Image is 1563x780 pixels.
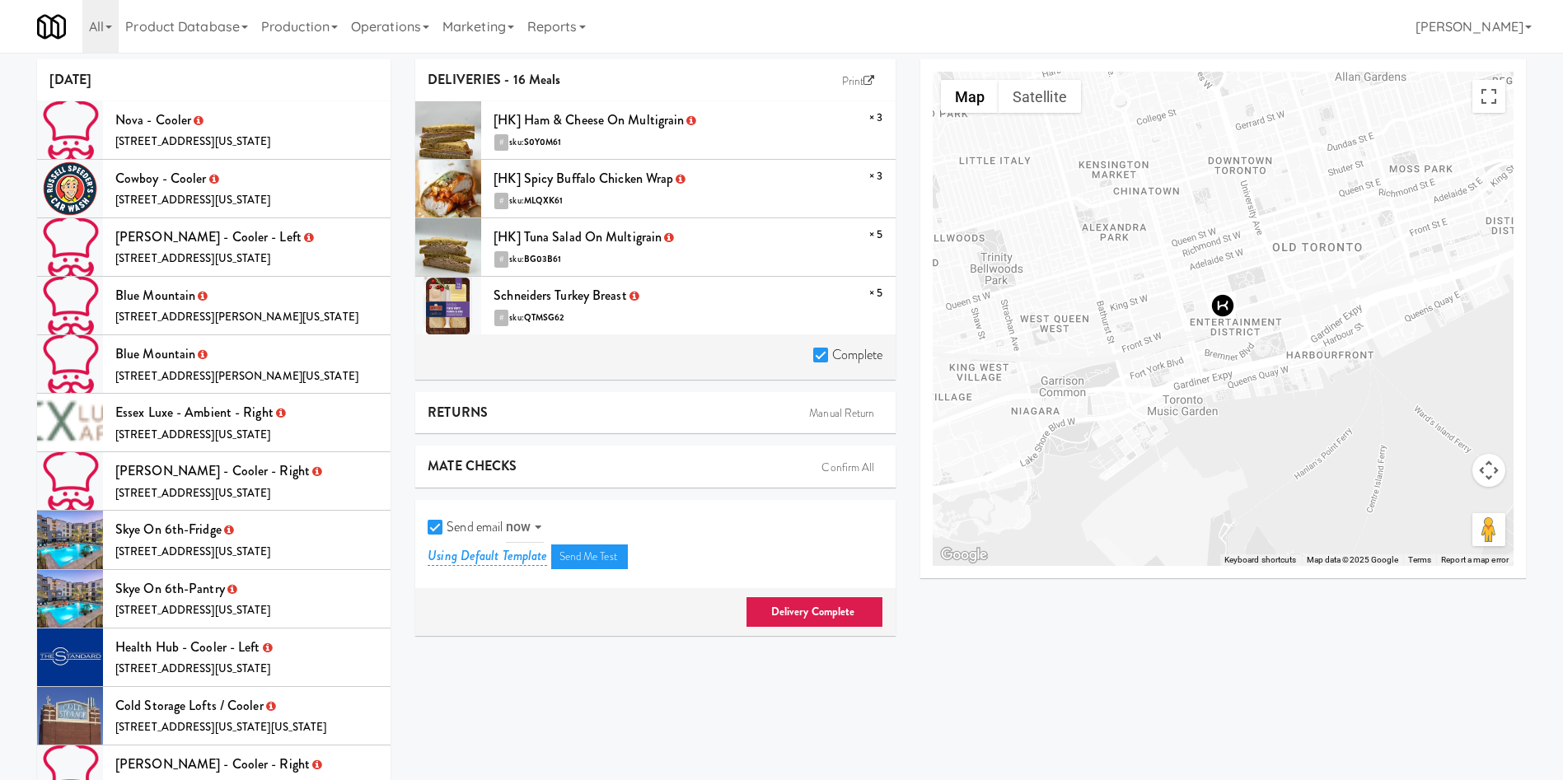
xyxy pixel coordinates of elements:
[115,661,271,676] span: [STREET_ADDRESS][US_STATE]
[115,192,271,208] span: [STREET_ADDRESS][US_STATE]
[115,754,310,773] span: [PERSON_NAME] - Cooler - Right
[428,70,560,89] b: DELIVERIES - 16 Meals
[494,193,508,209] a: #
[428,456,517,475] b: MATE CHECKS
[551,544,628,569] a: Send Me Test
[524,194,564,207] b: MLQXK61
[524,311,565,324] b: QTMSG62
[115,520,222,539] span: Skye on 6th-Fridge
[115,110,191,129] span: Nova - Cooler
[37,101,391,160] li: Nova - Cooler [STREET_ADDRESS][US_STATE]
[494,286,626,305] span: Schneiders Turkey Breast
[37,511,391,569] li: Skye on 6th-Fridge [STREET_ADDRESS][US_STATE]
[115,485,271,501] span: [STREET_ADDRESS][US_STATE]
[115,544,271,559] span: [STREET_ADDRESS][US_STATE]
[941,80,999,113] button: Show street map
[428,403,488,422] b: RETURNS
[509,311,564,324] span: sku:
[494,227,662,246] span: [HK] Tuna Salad on Multigrain
[37,452,391,511] li: [PERSON_NAME] - Cooler - Right [STREET_ADDRESS][US_STATE]
[428,546,547,566] a: Using Default Template
[115,638,260,656] span: Health Hub - Cooler - Left
[1224,554,1297,566] button: Keyboard shortcuts
[37,12,66,41] img: Micromart
[1472,80,1505,113] button: Toggle fullscreen view
[869,225,882,245] span: × 5
[494,251,508,268] a: #
[999,80,1081,113] button: Show satellite imagery
[115,309,358,325] span: [STREET_ADDRESS][PERSON_NAME][US_STATE]
[37,277,391,335] li: Blue Mountain [STREET_ADDRESS][PERSON_NAME][US_STATE]
[1441,555,1509,564] a: Report a map error
[37,570,391,628] li: Skye on 6th-Pantry [STREET_ADDRESS][US_STATE]
[509,253,561,265] span: sku:
[937,544,991,566] img: Google
[1307,555,1398,564] span: Map data ©2025 Google
[509,194,563,207] span: sku:
[37,687,391,745] li: Cold Storage Lofts / Cooler [STREET_ADDRESS][US_STATE][US_STATE]
[509,136,561,148] span: sku:
[813,349,832,362] input: Complete
[115,227,302,246] span: [PERSON_NAME] - Cooler - Left
[813,343,883,367] label: Complete
[115,368,358,384] span: [STREET_ADDRESS][PERSON_NAME][US_STATE]
[524,253,562,265] b: BG03B61
[428,521,447,535] input: Send email
[115,427,271,442] span: [STREET_ADDRESS][US_STATE]
[115,719,327,735] span: [STREET_ADDRESS][US_STATE][US_STATE]
[813,455,882,480] a: Confirm All
[115,461,310,480] span: [PERSON_NAME] - Cooler - Right
[115,344,195,363] span: Blue Mountain
[115,696,264,715] span: Cold Storage Lofts / Cooler
[494,169,673,188] span: [HK] Spicy Buffalo Chicken Wrap
[37,160,391,218] li: Cowboy - Cooler [STREET_ADDRESS][US_STATE]
[494,110,684,129] span: [HK] Ham & Cheese on Multigrain
[834,69,883,94] a: Print
[37,628,391,687] li: Health Hub - Cooler - Left [STREET_ADDRESS][US_STATE]
[115,602,271,618] span: [STREET_ADDRESS][US_STATE]
[115,250,271,266] span: [STREET_ADDRESS][US_STATE]
[1472,454,1505,487] button: Map camera controls
[37,218,391,277] li: [PERSON_NAME] - Cooler - Left [STREET_ADDRESS][US_STATE]
[115,286,195,305] span: Blue Mountain
[937,544,991,566] a: Open this area in Google Maps (opens a new window)
[869,283,882,304] span: × 5
[746,596,883,628] a: Delivery Complete
[115,403,274,422] span: Essex Luxe - Ambient - Right
[494,310,508,326] a: #
[115,169,207,188] span: Cowboy - Cooler
[1472,513,1505,546] button: Drag Pegman onto the map to open Street View
[869,166,882,187] span: × 3
[801,401,882,426] a: Manual Return
[115,133,271,149] span: [STREET_ADDRESS][US_STATE]
[115,579,225,598] span: Skye on 6th-Pantry
[37,394,391,452] li: Essex Luxe - Ambient - Right [STREET_ADDRESS][US_STATE]
[494,134,508,151] a: #
[428,515,503,539] label: Send email
[49,70,92,89] b: [DATE]
[869,108,882,128] span: × 3
[1408,555,1432,564] a: Terms
[524,136,562,148] b: S0Y0M61
[37,335,391,394] li: Blue Mountain [STREET_ADDRESS][PERSON_NAME][US_STATE]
